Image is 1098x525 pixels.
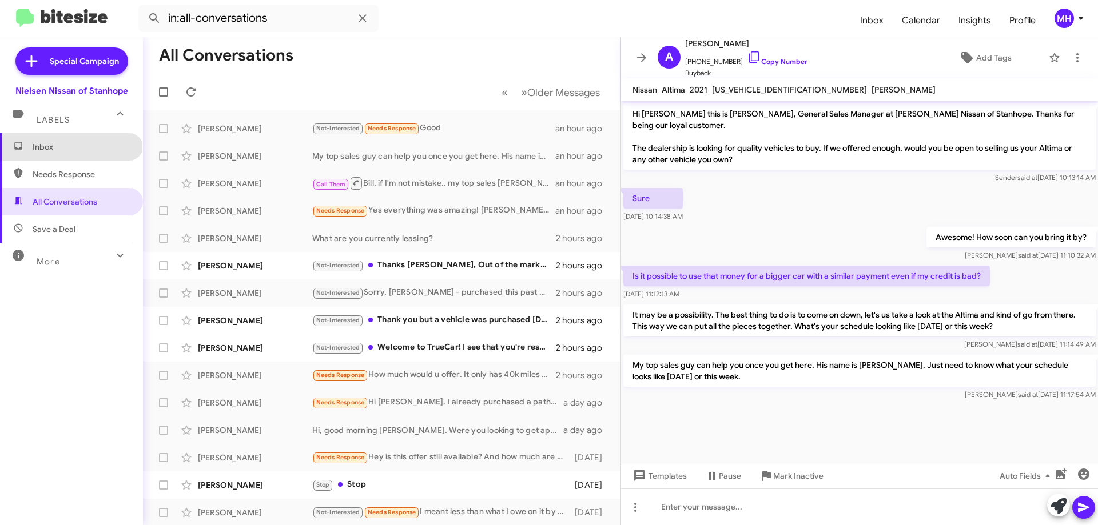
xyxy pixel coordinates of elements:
[316,454,365,461] span: Needs Response
[198,260,312,271] div: [PERSON_NAME]
[893,4,949,37] a: Calendar
[965,251,1096,259] span: [PERSON_NAME] [DATE] 11:10:32 AM
[198,205,312,217] div: [PERSON_NAME]
[685,37,807,50] span: [PERSON_NAME]
[621,466,696,486] button: Templates
[198,178,312,189] div: [PERSON_NAME]
[312,259,556,272] div: Thanks [PERSON_NAME], Out of the market bought a new car over the weekend Thanks again
[569,507,611,518] div: [DATE]
[949,4,1000,37] a: Insights
[50,55,119,67] span: Special Campaign
[198,342,312,354] div: [PERSON_NAME]
[312,233,556,244] div: What are you currently leasing?
[665,48,673,66] span: A
[662,85,685,95] span: Altima
[138,5,379,32] input: Search
[623,212,683,221] span: [DATE] 10:14:38 AM
[926,227,1096,247] p: Awesome! How soon can you bring it by?
[685,50,807,67] span: [PHONE_NUMBER]
[316,207,365,214] span: Needs Response
[750,466,833,486] button: Mark Inactive
[316,508,360,516] span: Not-Interested
[316,344,360,351] span: Not-Interested
[1018,390,1038,399] span: said at
[312,150,555,162] div: My top sales guy can help you once you get here. His name is [PERSON_NAME]. Just need to know wha...
[198,287,312,299] div: [PERSON_NAME]
[555,205,611,217] div: an hour ago
[719,466,741,486] span: Pause
[1017,340,1037,348] span: said at
[15,85,128,97] div: Nielsen Nissan of Stanhope
[368,125,416,132] span: Needs Response
[316,399,365,406] span: Needs Response
[555,123,611,134] div: an hour ago
[696,466,750,486] button: Pause
[521,85,527,99] span: »
[632,85,657,95] span: Nissan
[623,290,679,298] span: [DATE] 11:12:13 AM
[569,479,611,491] div: [DATE]
[368,508,416,516] span: Needs Response
[1000,4,1045,37] a: Profile
[514,81,607,104] button: Next
[555,178,611,189] div: an hour ago
[159,46,293,65] h1: All Conversations
[495,81,607,104] nav: Page navigation example
[623,304,1096,336] p: It may be a possibility. The best thing to do is to come on down, let's us take a look at the Alt...
[33,223,75,235] span: Save a Deal
[623,103,1096,170] p: Hi [PERSON_NAME] this is [PERSON_NAME], General Sales Manager at [PERSON_NAME] Nissan of Stanhope...
[312,478,569,491] div: Stop
[556,287,611,299] div: 2 hours ago
[872,85,936,95] span: [PERSON_NAME]
[527,86,600,99] span: Older Messages
[198,315,312,326] div: [PERSON_NAME]
[964,340,1096,348] span: [PERSON_NAME] [DATE] 11:14:49 AM
[312,341,556,354] div: Welcome to TrueCar! I see that you're responding to a customer. If this is correct, please enter ...
[312,424,563,436] div: Hi, good morning [PERSON_NAME]. Were you looking to get approved on the Pacifica? If so, which on...
[976,47,1012,68] span: Add Tags
[773,466,823,486] span: Mark Inactive
[563,397,611,408] div: a day ago
[312,204,555,217] div: Yes everything was amazing! [PERSON_NAME] did an awesome job making sure everything went smooth a...
[569,452,611,463] div: [DATE]
[198,424,312,436] div: [PERSON_NAME]
[37,257,60,267] span: More
[312,368,556,382] div: How much would u offer. It only has 40k miles on it
[316,262,360,269] span: Not-Interested
[312,506,569,519] div: I meant less than what I owe on it by 8,000.
[316,125,360,132] span: Not-Interested
[33,196,97,207] span: All Conversations
[316,316,360,324] span: Not-Interested
[623,355,1096,387] p: My top sales guy can help you once you get here. His name is [PERSON_NAME]. Just need to know wha...
[556,342,611,354] div: 2 hours ago
[316,481,330,488] span: Stop
[556,315,611,326] div: 2 hours ago
[37,115,70,125] span: Labels
[198,452,312,463] div: [PERSON_NAME]
[312,396,563,409] div: Hi [PERSON_NAME]. I already purchased a pathfinder [DATE]. Is this related to that purchase?
[1055,9,1074,28] div: MH
[690,85,707,95] span: 2021
[1017,173,1037,182] span: said at
[630,466,687,486] span: Templates
[198,370,312,381] div: [PERSON_NAME]
[198,479,312,491] div: [PERSON_NAME]
[198,150,312,162] div: [PERSON_NAME]
[851,4,893,37] a: Inbox
[990,466,1064,486] button: Auto Fields
[556,260,611,271] div: 2 hours ago
[563,424,611,436] div: a day ago
[15,47,128,75] a: Special Campaign
[33,169,130,180] span: Needs Response
[1045,9,1085,28] button: MH
[712,85,867,95] span: [US_VEHICLE_IDENTIFICATION_NUMBER]
[1018,251,1038,259] span: said at
[312,451,569,464] div: Hey is this offer still available? And how much are talking here
[316,181,346,188] span: Call Them
[1000,466,1055,486] span: Auto Fields
[312,122,555,135] div: Good
[312,176,555,190] div: Bill, if I'm not mistake.. my top sales [PERSON_NAME] emailed you over a quote for a Rock Creek R...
